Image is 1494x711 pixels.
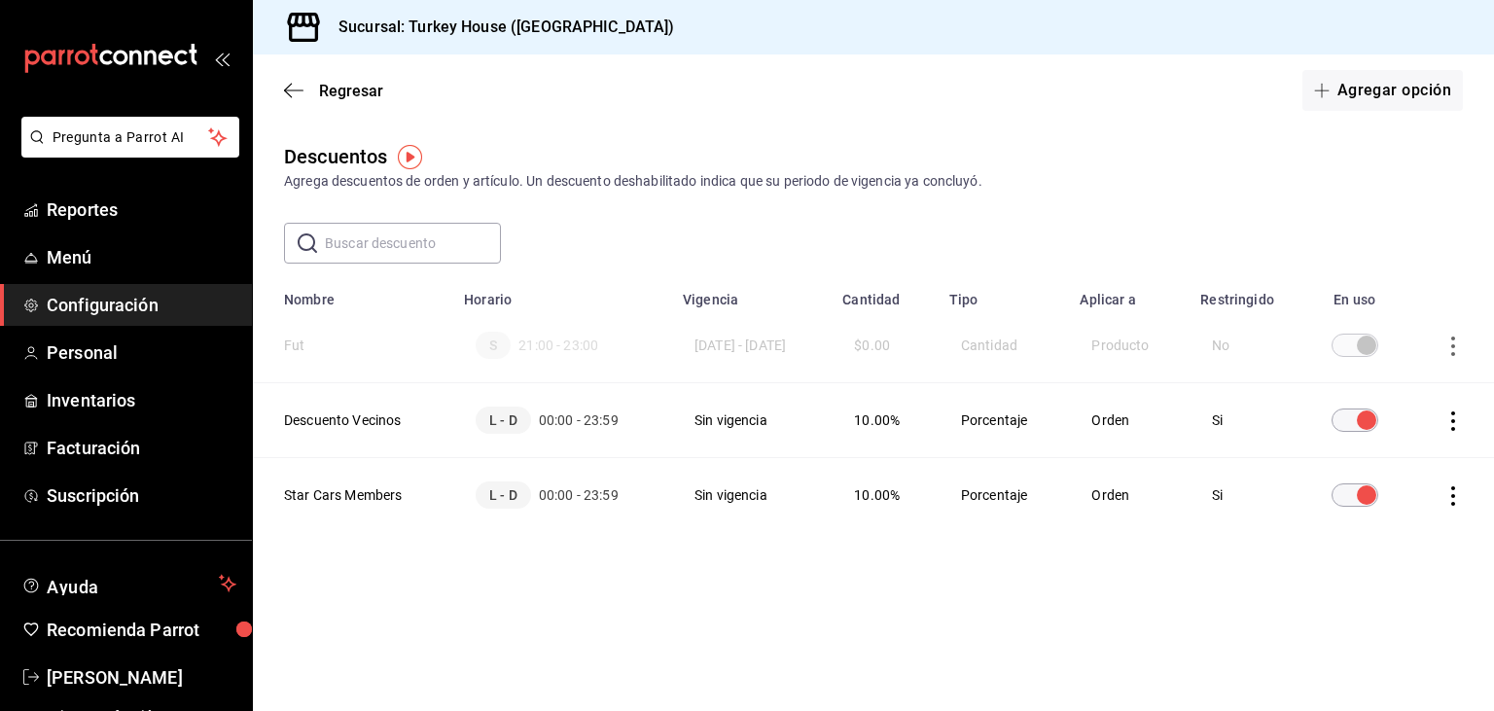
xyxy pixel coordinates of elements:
[21,117,239,158] button: Pregunta a Parrot AI
[671,458,831,533] td: Sin vigencia
[47,244,236,270] span: Menú
[476,332,511,359] span: S
[671,383,831,458] td: Sin vigencia
[253,308,452,383] th: Fut
[1068,383,1189,458] td: Orden
[1189,458,1300,533] td: Si
[539,410,619,430] span: 00:00 - 23:59
[325,224,501,263] input: Buscar descuento
[539,485,619,505] span: 00:00 - 23:59
[1443,486,1463,506] button: actions
[47,435,236,461] span: Facturación
[53,127,209,148] span: Pregunta a Parrot AI
[1189,308,1300,383] td: No
[214,51,230,66] button: open_drawer_menu
[284,82,383,100] button: Regresar
[284,171,1463,192] div: Agrega descuentos de orden y artículo. Un descuento deshabilitado indica que su periodo de vigenc...
[47,339,236,366] span: Personal
[1189,383,1300,458] td: Si
[854,412,900,428] span: 10.00%
[253,383,452,458] th: Descuento Vecinos
[284,142,387,171] div: Descuentos
[1068,308,1189,383] td: Producto
[476,407,531,434] span: L - D
[253,279,1494,532] table: discountsTable
[518,336,598,355] span: 21:00 - 23:00
[831,279,938,308] th: Cantidad
[854,338,890,353] span: $0.00
[1068,458,1189,533] td: Orden
[1300,279,1408,308] th: En uso
[14,141,239,161] a: Pregunta a Parrot AI
[1443,411,1463,431] button: actions
[398,145,422,169] img: Tooltip marker
[476,481,531,509] span: L - D
[47,617,236,643] span: Recomienda Parrot
[452,279,671,308] th: Horario
[938,279,1069,308] th: Tipo
[1443,337,1463,356] button: actions
[47,482,236,509] span: Suscripción
[47,196,236,223] span: Reportes
[253,458,452,533] th: Star Cars Members
[323,16,675,39] h3: Sucursal: Turkey House ([GEOGRAPHIC_DATA])
[854,487,900,503] span: 10.00%
[47,387,236,413] span: Inventarios
[1302,70,1463,111] button: Agregar opción
[671,308,831,383] td: [DATE] - [DATE]
[671,279,831,308] th: Vigencia
[47,664,236,691] span: [PERSON_NAME]
[47,572,211,595] span: Ayuda
[938,383,1069,458] td: Porcentaje
[47,292,236,318] span: Configuración
[938,308,1069,383] td: Cantidad
[1068,279,1189,308] th: Aplicar a
[1189,279,1300,308] th: Restringido
[938,458,1069,533] td: Porcentaje
[319,82,383,100] span: Regresar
